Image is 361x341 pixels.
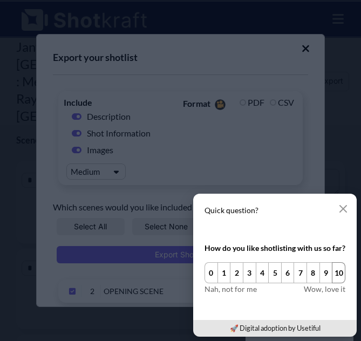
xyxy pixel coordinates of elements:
div: Online [8,9,100,17]
button: 9 [319,262,333,283]
span: Nah, not for me [205,283,257,295]
button: 3 [243,262,256,283]
button: 5 [268,262,282,283]
button: 6 [281,262,295,283]
button: 4 [256,262,269,283]
button: 2 [230,262,243,283]
button: 8 [306,262,320,283]
span: Wow, love it [304,283,345,295]
p: Quick question? [205,205,345,216]
button: 1 [217,262,231,283]
div: How do you like shotlisting with us so far? [205,242,345,254]
button: 0 [205,262,218,283]
button: 7 [294,262,307,283]
a: 🚀 Digital adoption by Usetiful [230,324,321,332]
button: 10 [332,262,345,283]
